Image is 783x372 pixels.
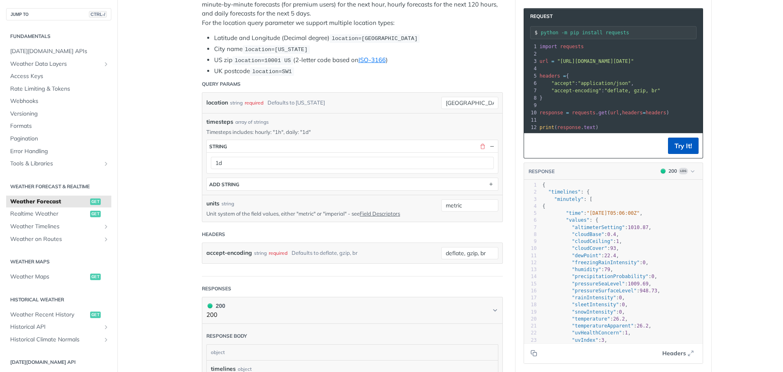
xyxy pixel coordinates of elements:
button: Show subpages for Historical Climate Normals [103,336,109,343]
a: Rate Limiting & Tokens [6,83,111,95]
div: 13 [524,266,537,273]
a: Versioning [6,108,111,120]
div: 14 [524,273,537,280]
span: : , [542,295,625,301]
div: 19 [524,309,537,316]
div: 200 [206,301,225,310]
span: "cloudBase" [572,232,604,237]
a: [DATE][DOMAIN_NAME] APIs [6,45,111,58]
div: string [230,97,243,109]
div: required [245,97,263,109]
button: Show subpages for Tools & Libraries [103,160,109,167]
span: get [599,110,608,116]
span: : , [542,245,619,251]
div: 7 [524,87,538,94]
div: 20 [524,316,537,323]
button: Copy to clipboard [528,347,540,359]
span: "application/json" [578,80,631,86]
span: Realtime Weather [10,210,88,218]
span: get [90,198,101,205]
span: get [90,274,101,280]
span: "cloudCover" [572,245,607,251]
span: 3 [602,337,604,343]
span: "minutely" [554,196,584,202]
span: : , [542,267,613,272]
div: 2 [524,50,538,58]
div: 9 [524,102,538,109]
span: 0 [619,295,622,301]
div: 8 [524,231,537,238]
a: Field Descriptors [360,210,400,217]
span: headers [540,73,560,79]
li: Latitude and Longitude (Decimal degree) [214,33,503,43]
span: get [90,211,101,217]
span: "cloudCeiling" [572,238,613,244]
button: Show subpages for Weather Timelines [103,223,109,230]
a: Formats [6,120,111,132]
button: Copy to clipboard [528,140,540,152]
a: Weather TimelinesShow subpages for Weather Timelines [6,221,111,233]
span: Weather on Routes [10,235,101,243]
span: location=10001 US [234,58,291,64]
div: 5 [524,72,538,80]
span: : , [542,210,643,216]
span: url [610,110,619,116]
button: Delete [479,143,486,150]
span: : { [542,217,598,223]
div: 18 [524,301,537,308]
button: Hide [488,143,495,150]
span: requests [572,110,596,116]
li: UK postcode [214,67,503,76]
div: 200 [668,167,677,175]
a: Weather Mapsget [6,271,111,283]
span: : , [542,232,619,237]
div: string [221,200,234,207]
input: Request instructions [541,30,696,36]
a: Webhooks [6,95,111,107]
span: 200 [208,303,212,308]
span: location=SW1 [252,69,292,75]
div: 4 [524,65,538,72]
div: object [207,345,496,360]
span: Rate Limiting & Tokens [10,85,109,93]
span: 0.4 [607,232,616,237]
span: = [563,73,566,79]
span: location=[GEOGRAPHIC_DATA] [332,36,418,42]
span: = [566,110,569,116]
div: ADD string [209,181,239,187]
span: "accept" [551,80,575,86]
span: "temperatureApparent" [572,323,634,329]
span: Log [679,168,688,174]
label: location [206,97,228,109]
div: 17 [524,294,537,301]
span: 200 [661,169,666,174]
span: : , [542,260,648,265]
svg: Chevron [492,307,498,314]
a: Pagination [6,133,111,145]
button: Show subpages for Historical API [103,324,109,330]
a: Access Keys [6,70,111,82]
button: string [207,140,498,152]
span: = [551,58,554,64]
span: Webhooks [10,97,109,105]
span: 0 [619,309,622,315]
div: Defaults to [US_STATE] [268,97,325,109]
span: import [540,44,557,49]
span: Tools & Libraries [10,160,101,168]
li: US zip (2-letter code based on ) [214,56,503,65]
span: : [ [542,196,593,202]
span: "pressureSeaLevel" [572,281,625,287]
div: 1 [524,43,538,50]
span: : , [542,330,631,336]
span: "precipitationProbability" [572,274,648,279]
div: 6 [524,217,537,224]
span: "sleetIntensity" [572,302,619,307]
div: 9 [524,238,537,245]
button: 200 200200 [206,301,498,320]
span: get [90,312,101,318]
span: : , [542,274,657,279]
span: 26.2 [637,323,648,329]
span: { [542,203,545,209]
label: units [206,199,219,208]
span: Weather Data Layers [10,60,101,68]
